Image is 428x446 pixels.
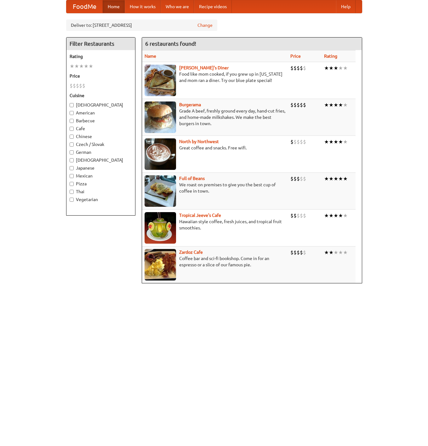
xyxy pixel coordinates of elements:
[145,212,176,244] img: jeeves.jpg
[70,119,74,123] input: Barbecue
[70,82,73,89] li: $
[343,249,348,256] li: ★
[290,212,294,219] li: $
[145,175,176,207] img: beans.jpg
[294,101,297,108] li: $
[303,249,306,256] li: $
[297,65,300,72] li: $
[324,175,329,182] li: ★
[334,65,338,72] li: ★
[338,249,343,256] li: ★
[329,138,334,145] li: ★
[324,101,329,108] li: ★
[179,139,219,144] a: North by Northwest
[303,138,306,145] li: $
[70,165,132,171] label: Japanese
[324,138,329,145] li: ★
[194,0,232,13] a: Recipe videos
[70,166,74,170] input: Japanese
[145,41,196,47] ng-pluralize: 6 restaurants found!
[297,249,300,256] li: $
[294,65,297,72] li: $
[334,101,338,108] li: ★
[290,54,301,59] a: Price
[300,249,303,256] li: $
[300,212,303,219] li: $
[343,65,348,72] li: ★
[76,82,79,89] li: $
[179,213,221,218] b: Tropical Jeeve's Cafe
[290,101,294,108] li: $
[297,101,300,108] li: $
[70,63,74,70] li: ★
[294,175,297,182] li: $
[324,54,337,59] a: Rating
[179,176,205,181] a: Full of Beans
[297,212,300,219] li: $
[179,65,229,70] a: [PERSON_NAME]'s Diner
[125,0,161,13] a: How it works
[290,249,294,256] li: $
[145,108,285,127] p: Grade A beef, freshly ground every day, hand-cut fries, and home-made milkshakes. We make the bes...
[329,249,334,256] li: ★
[70,103,74,107] input: [DEMOGRAPHIC_DATA]
[70,127,74,131] input: Cafe
[338,138,343,145] li: ★
[343,212,348,219] li: ★
[145,71,285,84] p: Food like mom cooked, if you grew up in [US_STATE] and mom ran a diner. Try our blue plate special!
[303,65,306,72] li: $
[70,141,132,148] label: Czech / Slovak
[338,175,343,182] li: ★
[338,101,343,108] li: ★
[70,149,132,155] label: German
[70,92,132,99] h5: Cuisine
[294,212,297,219] li: $
[179,102,201,107] a: Burgerama
[303,175,306,182] li: $
[145,138,176,170] img: north.jpg
[66,38,135,50] h4: Filter Restaurants
[70,142,74,147] input: Czech / Slovak
[343,138,348,145] li: ★
[303,212,306,219] li: $
[79,82,82,89] li: $
[70,190,74,194] input: Thai
[294,138,297,145] li: $
[145,218,285,231] p: Hawaiian style coffee, fresh juices, and tropical fruit smoothies.
[145,255,285,268] p: Coffee bar and sci-fi bookshop. Come in for an espresso or a slice of our famous pie.
[70,125,132,132] label: Cafe
[290,175,294,182] li: $
[300,101,303,108] li: $
[290,138,294,145] li: $
[334,249,338,256] li: ★
[70,53,132,60] h5: Rating
[343,175,348,182] li: ★
[66,0,103,13] a: FoodMe
[297,175,300,182] li: $
[70,150,74,154] input: German
[70,110,132,116] label: American
[73,82,76,89] li: $
[70,73,132,79] h5: Price
[66,20,217,31] div: Deliver to: [STREET_ADDRESS]
[145,101,176,133] img: burgerama.jpg
[294,249,297,256] li: $
[70,111,74,115] input: American
[197,22,213,28] a: Change
[79,63,84,70] li: ★
[179,250,203,255] a: Zardoz Cafe
[338,212,343,219] li: ★
[303,101,306,108] li: $
[329,65,334,72] li: ★
[329,212,334,219] li: ★
[70,174,74,178] input: Mexican
[297,138,300,145] li: $
[334,175,338,182] li: ★
[300,175,303,182] li: $
[70,198,74,202] input: Vegetarian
